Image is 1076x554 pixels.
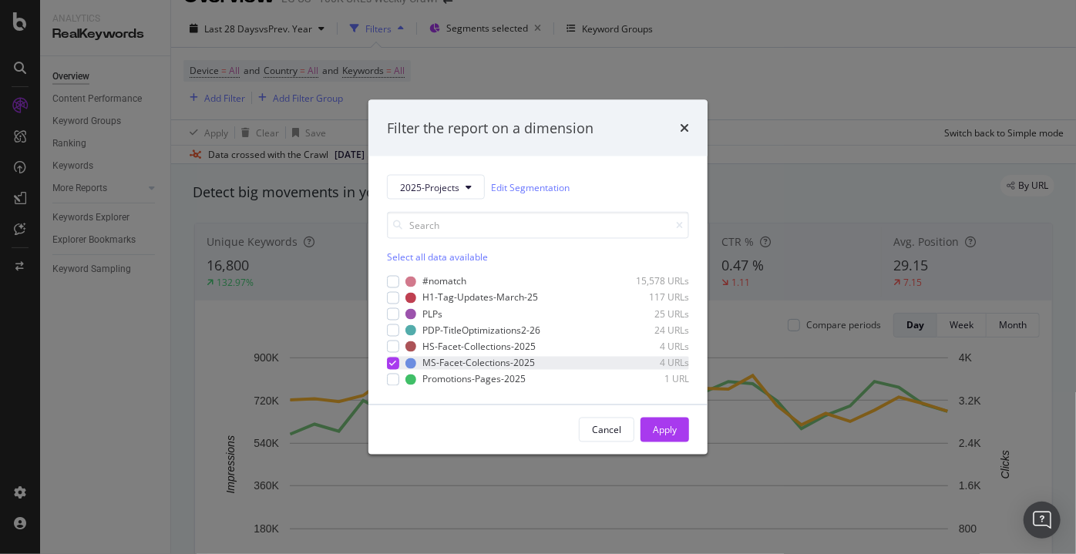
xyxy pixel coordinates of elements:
div: PLPs [422,307,442,321]
div: Open Intercom Messenger [1024,502,1061,539]
div: H1-Tag-Updates-March-25 [422,291,538,304]
button: Apply [641,418,689,442]
div: Cancel [592,423,621,436]
div: Filter the report on a dimension [387,118,593,138]
input: Search [387,212,689,239]
div: 1 URL [614,373,689,386]
button: 2025-Projects [387,175,485,200]
div: HS-Facet-Collections-2025 [422,340,536,353]
div: 117 URLs [614,291,689,304]
span: 2025-Projects [400,180,459,193]
a: Edit Segmentation [491,179,570,195]
div: 15,578 URLs [614,275,689,288]
div: 24 URLs [614,324,689,337]
button: Cancel [579,418,634,442]
div: times [680,118,689,138]
div: 25 URLs [614,307,689,321]
div: modal [368,99,708,455]
div: Apply [653,423,677,436]
div: PDP-TitleOptimizations2-26 [422,324,540,337]
div: MS-Facet-Colections-2025 [422,357,535,370]
div: Promotions-Pages-2025 [422,373,526,386]
div: 4 URLs [614,340,689,353]
div: 4 URLs [614,357,689,370]
div: Select all data available [387,251,689,264]
div: #nomatch [422,275,466,288]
